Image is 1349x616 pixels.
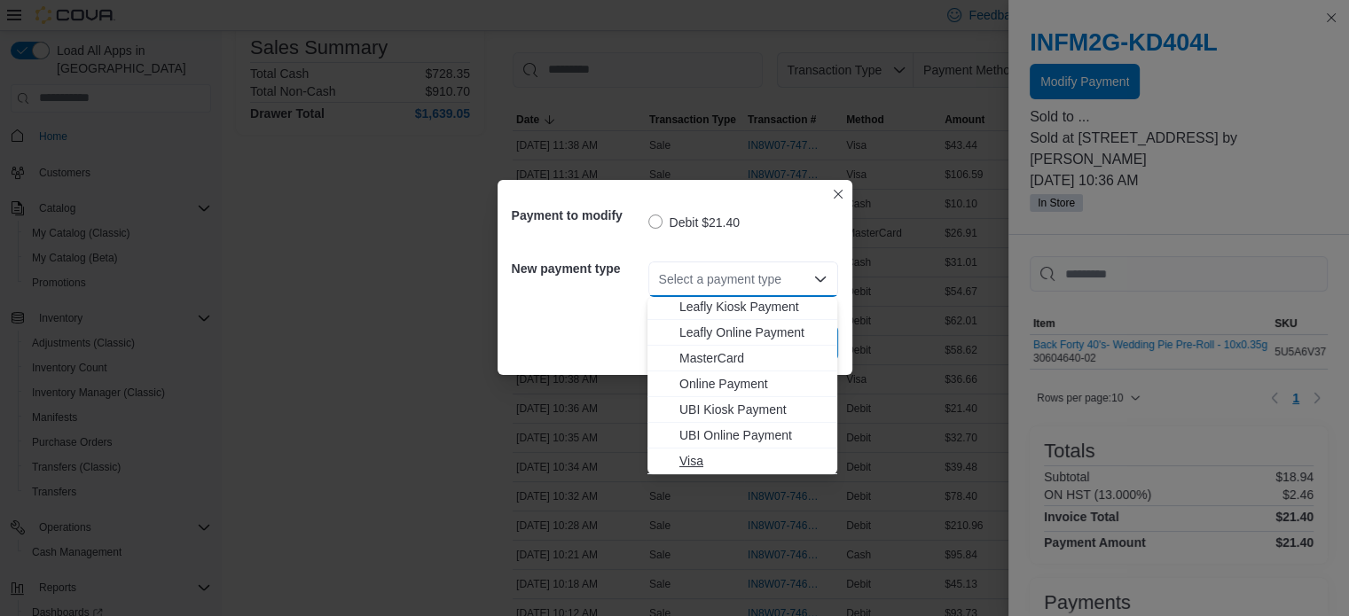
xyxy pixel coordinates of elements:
[647,294,837,320] button: Leafly Kiosk Payment
[647,397,837,423] button: UBI Kiosk Payment
[659,269,661,290] input: Accessible screen reader label
[679,298,827,316] span: Leafly Kiosk Payment
[647,371,837,397] button: Online Payment
[679,401,827,418] span: UBI Kiosk Payment
[647,320,837,346] button: Leafly Online Payment
[647,423,837,448] button: UBI Online Payment
[813,272,827,286] button: Close list of options
[679,324,827,341] span: Leafly Online Payment
[512,198,645,233] h5: Payment to modify
[679,452,827,470] span: Visa
[679,375,827,393] span: Online Payment
[512,251,645,286] h5: New payment type
[827,183,849,205] button: Closes this modal window
[648,212,740,233] label: Debit $21.40
[647,448,837,474] button: Visa
[647,346,837,371] button: MasterCard
[679,349,827,367] span: MasterCard
[679,426,827,444] span: UBI Online Payment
